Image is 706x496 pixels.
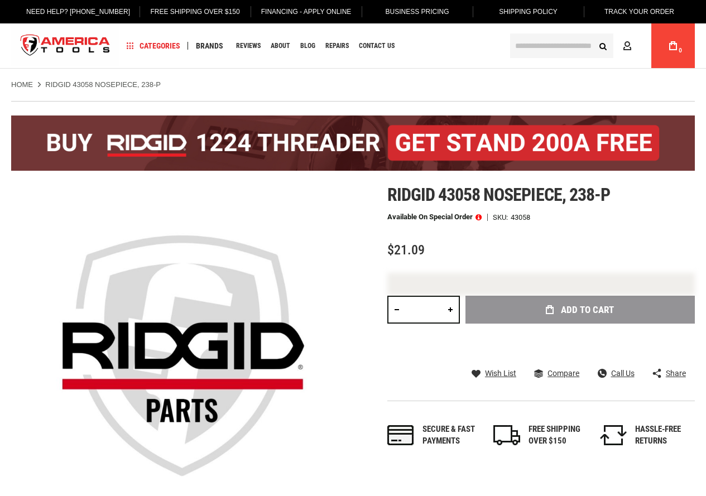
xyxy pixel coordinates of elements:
[191,38,228,54] a: Brands
[387,242,425,258] span: $21.09
[11,25,119,67] img: America Tools
[493,425,520,445] img: shipping
[666,369,686,377] span: Share
[679,47,682,54] span: 0
[45,80,161,89] strong: RIDGID 43058 NOSEPIECE, 238-P
[271,42,290,49] span: About
[499,8,558,16] span: Shipping Policy
[547,369,579,377] span: Compare
[387,213,482,221] p: Available on Special Order
[320,38,354,54] a: Repairs
[300,42,315,49] span: Blog
[231,38,266,54] a: Reviews
[600,425,627,445] img: returns
[196,42,223,50] span: Brands
[422,423,482,447] div: Secure & fast payments
[359,42,395,49] span: Contact Us
[511,214,530,221] div: 43058
[11,115,695,171] img: BOGO: Buy the RIDGID® 1224 Threader (26092), get the 92467 200A Stand FREE!
[592,35,613,56] button: Search
[11,80,33,90] a: Home
[354,38,400,54] a: Contact Us
[635,423,695,447] div: HASSLE-FREE RETURNS
[472,368,516,378] a: Wish List
[611,369,635,377] span: Call Us
[325,42,349,49] span: Repairs
[122,38,185,54] a: Categories
[127,42,180,50] span: Categories
[266,38,295,54] a: About
[529,423,588,447] div: FREE SHIPPING OVER $150
[11,25,119,67] a: store logo
[387,184,610,205] span: Ridgid 43058 nosepiece, 238-p
[493,214,511,221] strong: SKU
[295,38,320,54] a: Blog
[534,368,579,378] a: Compare
[662,23,684,68] a: 0
[598,368,635,378] a: Call Us
[485,369,516,377] span: Wish List
[236,42,261,49] span: Reviews
[387,425,414,445] img: payments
